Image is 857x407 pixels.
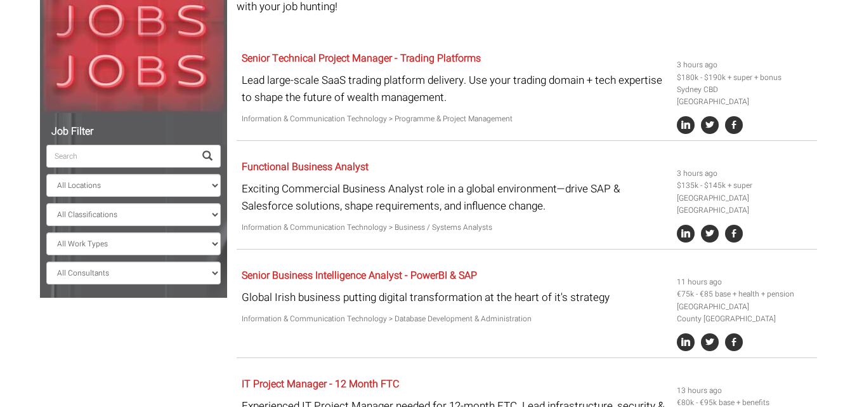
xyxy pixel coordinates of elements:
[677,288,813,300] li: €75k - €85 base + health + pension
[242,268,477,283] a: Senior Business Intelligence Analyst - PowerBI & SAP
[677,276,813,288] li: 11 hours ago
[677,180,813,192] li: $135k - $145k + super
[677,385,813,397] li: 13 hours ago
[242,51,481,66] a: Senior Technical Project Manager - Trading Platforms
[677,168,813,180] li: 3 hours ago
[677,84,813,108] li: Sydney CBD [GEOGRAPHIC_DATA]
[46,126,221,138] h5: Job Filter
[242,222,667,234] p: Information & Communication Technology > Business / Systems Analysts
[242,313,667,325] p: Information & Communication Technology > Database Development & Administration
[242,180,667,215] p: Exciting Commercial Business Analyst role in a global environment—drive SAP & Salesforce solution...
[677,59,813,71] li: 3 hours ago
[46,145,195,168] input: Search
[677,192,813,217] li: [GEOGRAPHIC_DATA] [GEOGRAPHIC_DATA]
[242,289,667,306] p: Global Irish business putting digital transformation at the heart of it's strategy
[242,377,399,392] a: IT Project Manager - 12 Month FTC
[242,113,667,125] p: Information & Communication Technology > Programme & Project Management
[677,72,813,84] li: $180k - $190k + super + bonus
[242,159,369,175] a: Functional Business Analyst
[677,301,813,325] li: [GEOGRAPHIC_DATA] County [GEOGRAPHIC_DATA]
[242,72,667,106] p: Lead large-scale SaaS trading platform delivery. Use your trading domain + tech expertise to shap...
